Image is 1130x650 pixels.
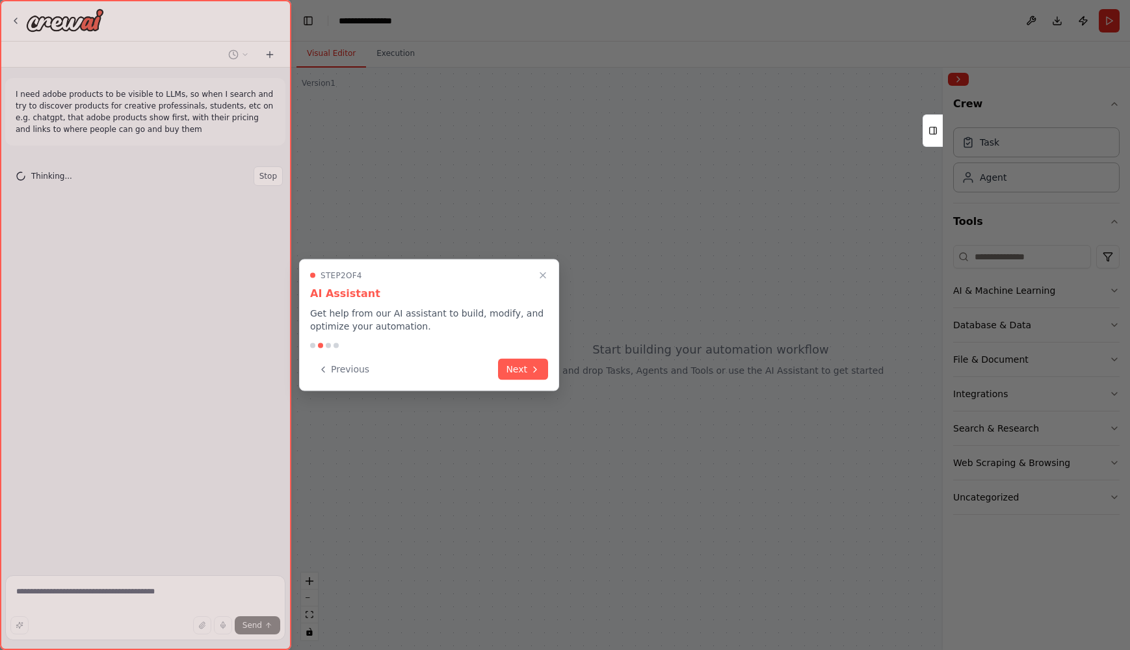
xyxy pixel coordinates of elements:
[310,286,548,302] h3: AI Assistant
[498,359,548,380] button: Next
[535,268,551,283] button: Close walkthrough
[299,12,317,30] button: Hide left sidebar
[310,307,548,333] p: Get help from our AI assistant to build, modify, and optimize your automation.
[321,270,362,281] span: Step 2 of 4
[310,359,377,380] button: Previous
